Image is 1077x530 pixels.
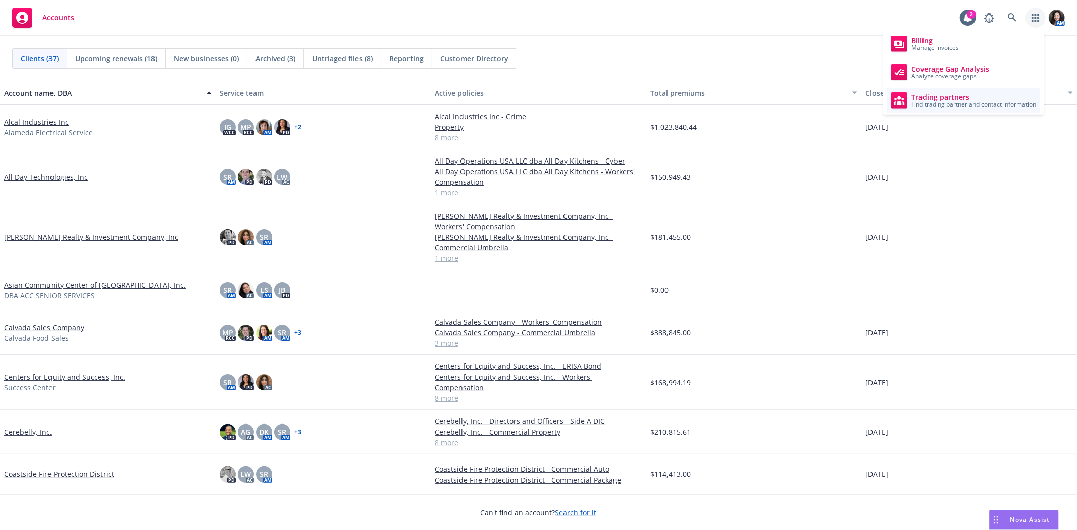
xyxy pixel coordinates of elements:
[238,325,254,341] img: photo
[259,427,269,437] span: DK
[240,469,251,480] span: LW
[4,280,186,290] a: Asian Community Center of [GEOGRAPHIC_DATA], Inc.
[650,377,691,388] span: $168,994.19
[220,229,236,245] img: photo
[435,372,642,393] a: Centers for Equity and Success, Inc. - Workers' Compensation
[42,14,74,22] span: Accounts
[865,427,888,437] span: [DATE]
[989,510,1059,530] button: Nova Assist
[4,333,69,343] span: Calvada Food Sales
[278,327,286,338] span: SR
[4,290,95,301] span: DBA ACC SENIOR SERVICES
[435,122,642,132] a: Property
[440,53,508,64] span: Customer Directory
[865,469,888,480] span: [DATE]
[220,466,236,483] img: photo
[274,119,290,135] img: photo
[911,93,1036,101] span: Trading partners
[216,81,431,105] button: Service team
[223,172,232,182] span: SR
[222,327,233,338] span: MP
[294,429,301,435] a: + 3
[861,81,1077,105] button: Closest renewal date
[240,122,251,132] span: MP
[4,382,56,393] span: Success Center
[224,122,231,132] span: JG
[865,88,1062,98] div: Closest renewal date
[435,88,642,98] div: Active policies
[75,53,157,64] span: Upcoming renewals (18)
[435,474,642,485] a: Coastside Fire Protection District - Commercial Package
[1010,515,1050,524] span: Nova Assist
[650,285,669,295] span: $0.00
[911,73,989,79] span: Analyze coverage gaps
[8,4,78,32] a: Accounts
[223,285,232,295] span: SR
[435,210,642,232] a: [PERSON_NAME] Realty & Investment Company, Inc - Workers' Compensation
[435,111,642,122] a: Alcal Industries Inc - Crime
[279,285,285,295] span: JB
[174,53,239,64] span: New businesses (0)
[294,330,301,336] a: + 3
[911,65,989,73] span: Coverage Gap Analysis
[4,372,125,382] a: Centers for Equity and Success, Inc.
[1002,8,1022,28] a: Search
[967,10,976,19] div: 2
[1025,8,1046,28] a: Switch app
[4,469,114,480] a: Coastside Fire Protection District
[911,45,959,51] span: Manage invoices
[650,327,691,338] span: $388,845.00
[435,316,642,327] a: Calvada Sales Company - Workers' Compensation
[260,232,268,242] span: SR
[4,427,52,437] a: Cerebelly, Inc.
[435,166,642,187] a: All Day Operations USA LLC dba All Day Kitchens - Workers' Compensation
[431,81,646,105] button: Active policies
[435,338,642,348] a: 3 more
[256,325,272,341] img: photo
[435,464,642,474] a: Coastside Fire Protection District - Commercial Auto
[255,53,295,64] span: Archived (3)
[435,187,642,198] a: 1 more
[865,232,888,242] span: [DATE]
[256,169,272,185] img: photo
[435,132,642,143] a: 8 more
[220,424,236,440] img: photo
[435,427,642,437] a: Cerebelly, Inc. - Commercial Property
[277,172,287,182] span: LW
[865,377,888,388] span: [DATE]
[4,232,178,242] a: [PERSON_NAME] Realty & Investment Company, Inc
[312,53,373,64] span: Untriaged files (8)
[865,172,888,182] span: [DATE]
[220,88,427,98] div: Service team
[256,374,272,390] img: photo
[260,469,268,480] span: SR
[435,416,642,427] a: Cerebelly, Inc. - Directors and Officers - Side A DIC
[911,101,1036,108] span: Find trading partner and contact information
[435,361,642,372] a: Centers for Equity and Success, Inc. - ERISA Bond
[223,377,232,388] span: SR
[238,169,254,185] img: photo
[241,427,250,437] span: AG
[1049,10,1065,26] img: photo
[650,122,697,132] span: $1,023,840.44
[650,427,691,437] span: $210,815.61
[887,32,1040,56] a: Billing
[555,508,597,517] a: Search for it
[865,285,868,295] span: -
[4,117,69,127] a: Alcal Industries Inc
[435,437,642,448] a: 8 more
[389,53,424,64] span: Reporting
[4,172,88,182] a: All Day Technologies, Inc
[887,60,1040,84] a: Coverage Gap Analysis
[260,285,268,295] span: LS
[4,127,93,138] span: Alameda Electrical Service
[990,510,1002,529] div: Drag to move
[650,232,691,242] span: $181,455.00
[21,53,59,64] span: Clients (37)
[911,37,959,45] span: Billing
[650,88,847,98] div: Total premiums
[238,374,254,390] img: photo
[481,507,597,518] span: Can't find an account?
